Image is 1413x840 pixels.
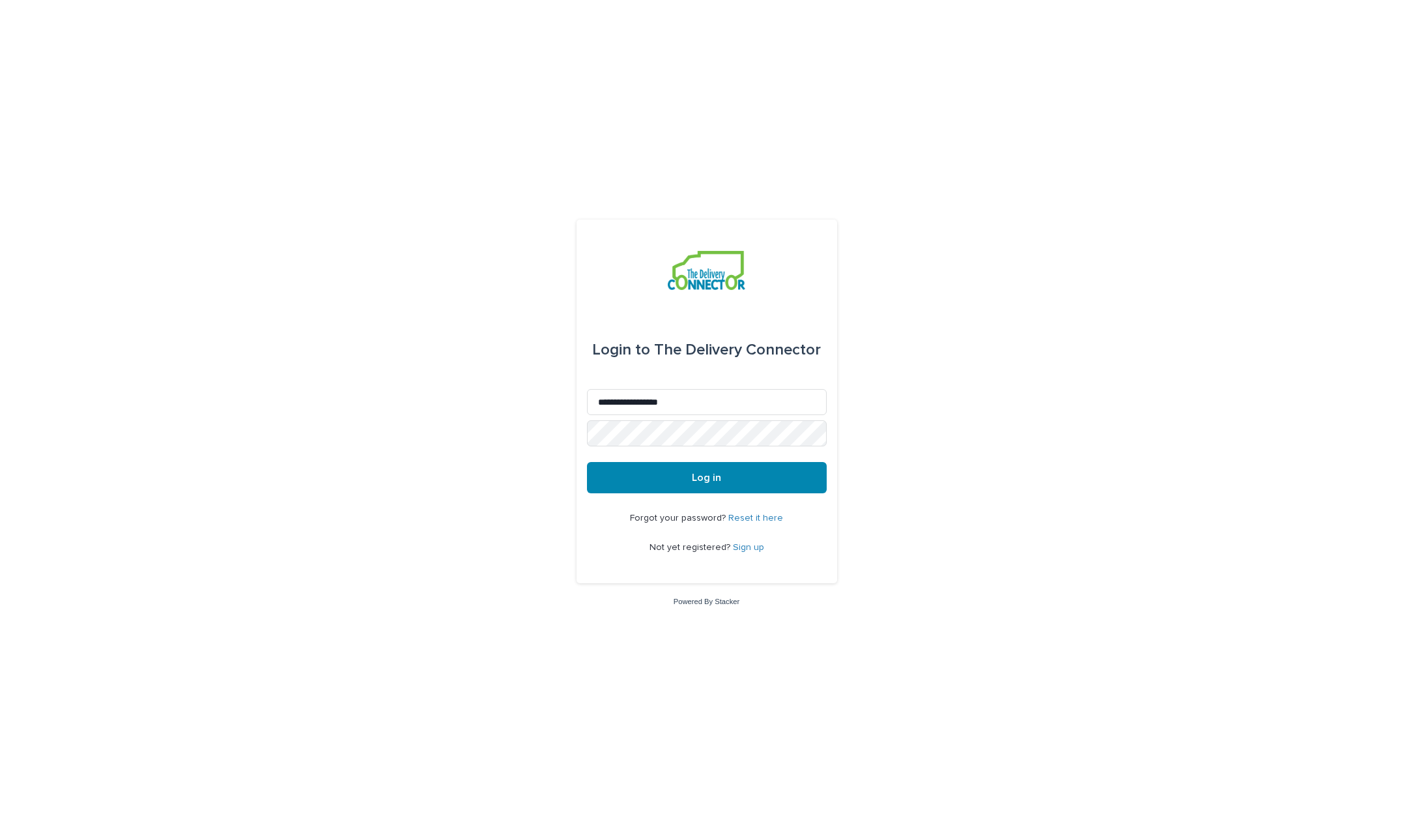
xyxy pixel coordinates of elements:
[692,472,721,483] span: Log in
[668,251,745,290] img: aCWQmA6OSGG0Kwt8cj3c
[587,462,827,493] button: Log in
[674,598,739,605] a: Powered By Stacker
[649,543,733,552] span: Not yet registered?
[630,514,728,523] span: Forgot your password?
[592,342,650,358] span: Login to
[592,332,821,368] div: The Delivery Connector
[733,543,764,552] a: Sign up
[728,514,783,523] a: Reset it here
